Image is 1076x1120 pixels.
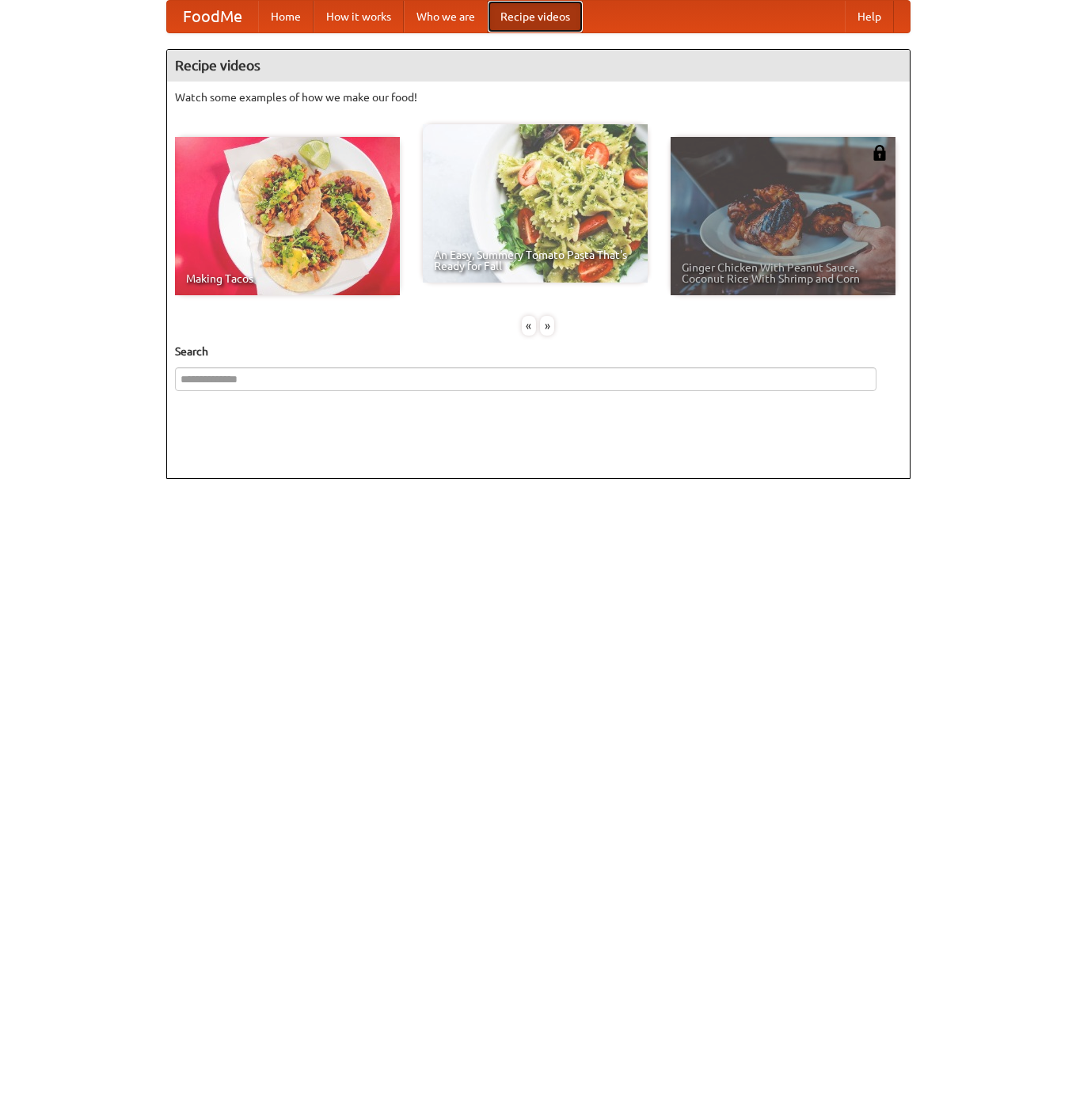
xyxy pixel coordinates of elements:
a: FoodMe [167,1,258,32]
a: How it works [314,1,404,32]
a: Making Tacos [175,137,400,295]
a: Help [845,1,894,32]
a: Recipe videos [488,1,583,32]
h4: Recipe videos [167,50,910,82]
div: » [540,316,554,336]
img: 483408.png [872,145,888,161]
div: « [522,316,536,336]
p: Watch some examples of how we make our food! [175,89,902,105]
h5: Search [175,344,902,359]
a: Home [258,1,314,32]
span: An Easy, Summery Tomato Pasta That's Ready for Fall [434,249,637,271]
span: Making Tacos [186,273,389,284]
a: Who we are [404,1,488,32]
a: An Easy, Summery Tomato Pasta That's Ready for Fall [423,124,648,283]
